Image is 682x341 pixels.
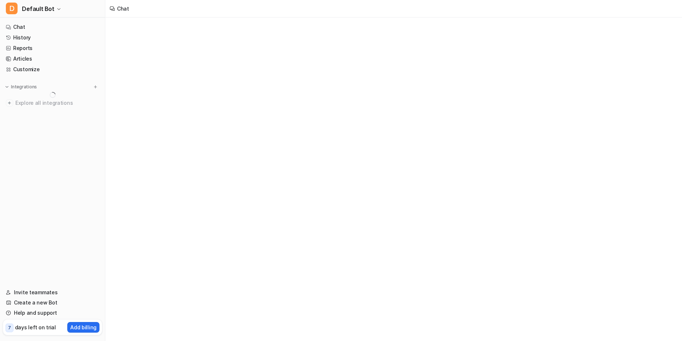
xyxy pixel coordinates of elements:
a: Articles [3,54,102,64]
p: Add billing [70,323,97,331]
p: days left on trial [15,323,56,331]
span: Explore all integrations [15,97,99,109]
p: 7 [8,325,11,331]
a: Help and support [3,308,102,318]
a: Customize [3,64,102,74]
p: Integrations [11,84,37,90]
button: Add billing [67,322,99,333]
a: History [3,32,102,43]
img: expand menu [4,84,10,89]
a: Chat [3,22,102,32]
span: D [6,3,18,14]
span: Default Bot [22,4,54,14]
a: Reports [3,43,102,53]
div: Chat [117,5,129,12]
img: menu_add.svg [93,84,98,89]
img: explore all integrations [6,99,13,107]
button: Integrations [3,83,39,91]
a: Explore all integrations [3,98,102,108]
a: Invite teammates [3,287,102,298]
a: Create a new Bot [3,298,102,308]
